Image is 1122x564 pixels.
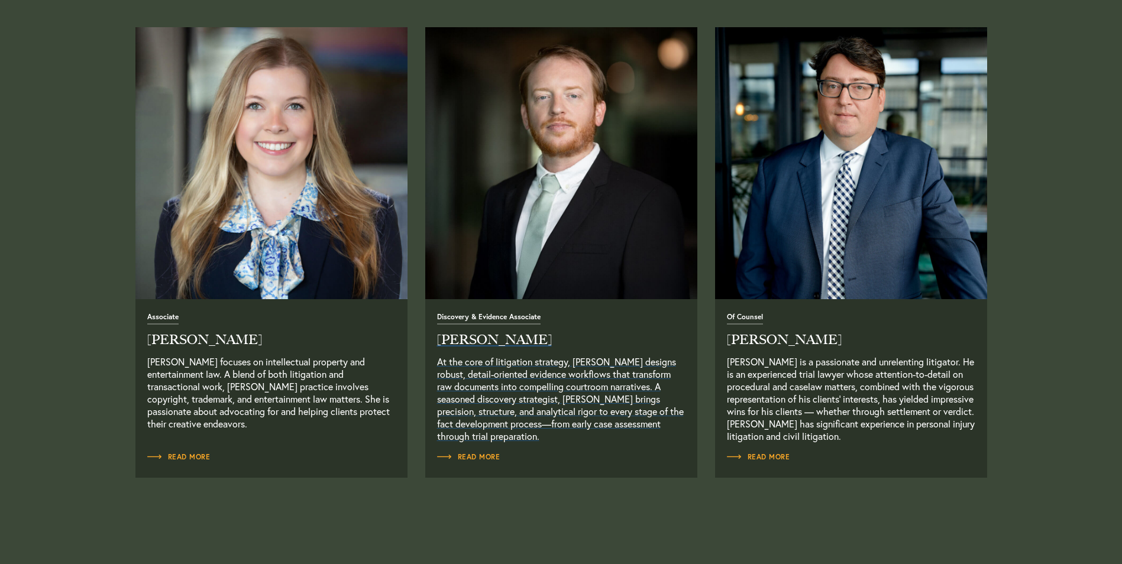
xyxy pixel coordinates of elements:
a: Read Full Bio [425,27,697,299]
span: Read More [147,453,211,461]
p: At the core of litigation strategy, [PERSON_NAME] designs robust, detail-oriented evidence workfl... [437,355,686,442]
h2: [PERSON_NAME] [727,333,975,346]
p: [PERSON_NAME] focuses on intellectual property and entertainment law. A blend of both litigation ... [147,355,396,442]
img: AC-Headshot-New-New-1024x1024.jpg [135,27,408,299]
a: Read Full Bio [727,312,975,442]
span: Of Counsel [727,313,763,325]
h2: [PERSON_NAME] [437,333,686,346]
p: [PERSON_NAME] is a passionate and unrelenting litigator. He is an experienced trial lawyer whose ... [727,355,975,442]
img: ac-headshot-ben-1024x1024.jpg [425,27,697,299]
a: Read Full Bio [437,451,500,463]
span: Associate [147,313,179,325]
a: Read Full Bio [147,312,396,442]
h2: [PERSON_NAME] [147,333,396,346]
span: Read More [437,453,500,461]
span: Read More [727,453,790,461]
a: Read Full Bio [715,27,987,299]
a: Read Full Bio [135,27,408,299]
span: Discovery & Evidence Associate [437,313,541,325]
img: mark_mclean-1-1024x1024.jpg [715,27,987,299]
a: Read Full Bio [437,312,686,442]
a: Read Full Bio [727,451,790,463]
a: Read Full Bio [147,451,211,463]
